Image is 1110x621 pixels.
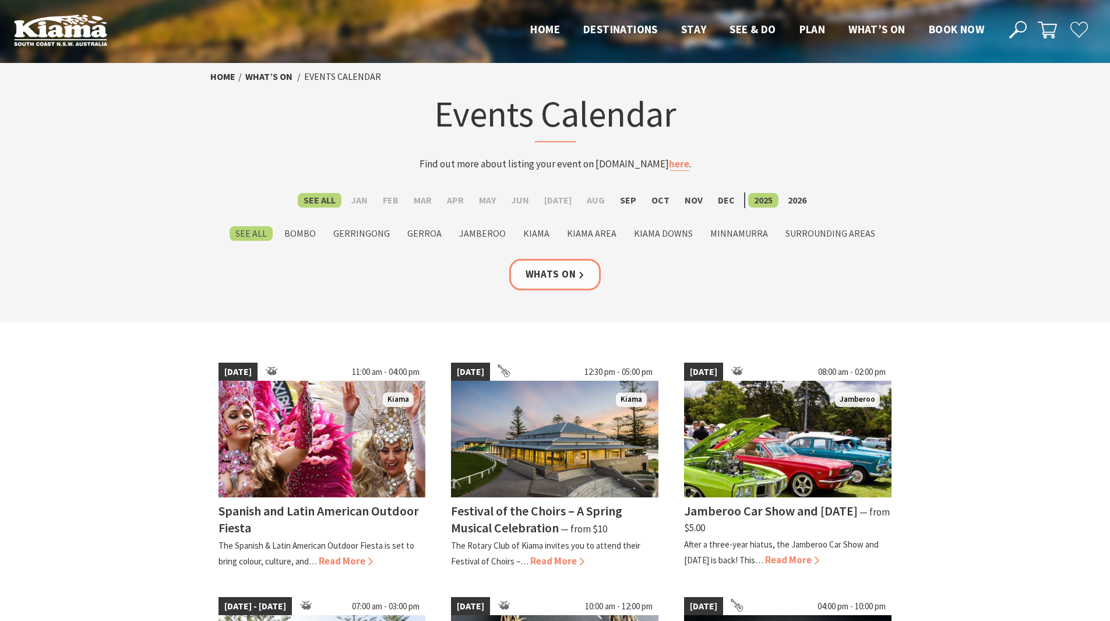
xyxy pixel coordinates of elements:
p: The Spanish & Latin American Outdoor Fiesta is set to bring colour, culture, and… [219,540,414,567]
span: [DATE] - [DATE] [219,597,292,616]
span: 04:00 pm - 10:00 pm [812,597,891,616]
a: What’s On [245,71,293,83]
label: Jun [505,193,535,208]
p: Find out more about listing your event on [DOMAIN_NAME] . [327,156,784,172]
span: Read More [319,555,373,567]
span: [DATE] [451,597,490,616]
a: [DATE] 11:00 am - 04:00 pm Dancers in jewelled pink and silver costumes with feathers, holding th... [219,363,426,569]
span: ⁠— from $10 [561,522,607,535]
span: Read More [530,555,584,567]
label: 2025 [748,193,778,208]
img: Dancers in jewelled pink and silver costumes with feathers, holding their hands up while smiling [219,381,426,497]
img: Jamberoo Car Show [684,381,891,497]
span: [DATE] [451,363,490,381]
nav: Main Menu [519,20,996,40]
label: Gerringong [327,226,396,241]
label: See All [230,226,273,241]
label: 2026 [782,193,812,208]
span: Home [530,22,560,36]
label: Oct [646,193,675,208]
span: Book now [929,22,984,36]
a: Home [210,71,235,83]
span: 10:00 am - 12:00 pm [579,597,658,616]
img: Kiama Logo [14,14,107,46]
p: After a three-year hiatus, the Jamberoo Car Show and [DATE] is back! This… [684,539,879,566]
a: here [669,157,689,171]
h4: Jamberoo Car Show and [DATE] [684,503,858,519]
span: Kiama [383,392,414,407]
span: Stay [681,22,707,36]
label: Bombo [279,226,322,241]
span: 11:00 am - 04:00 pm [346,363,425,381]
label: Nov [679,193,709,208]
label: Aug [581,193,611,208]
span: Kiama [616,392,647,407]
a: [DATE] 12:30 pm - 05:00 pm 2023 Festival of Choirs at the Kiama Pavilion Kiama Festival of the Ch... [451,363,658,569]
label: Jan [345,193,373,208]
span: 08:00 am - 02:00 pm [812,363,891,381]
a: [DATE] 08:00 am - 02:00 pm Jamberoo Car Show Jamberoo Jamberoo Car Show and [DATE] ⁠— from $5.00 ... [684,363,891,569]
label: May [473,193,502,208]
span: [DATE] [219,363,258,381]
span: Jamberoo [835,392,880,407]
label: Kiama Area [561,226,622,241]
span: [DATE] [684,597,723,616]
label: Sep [614,193,642,208]
span: Plan [799,22,826,36]
label: [DATE] [538,193,577,208]
label: Gerroa [401,226,447,241]
label: Feb [377,193,404,208]
span: See & Do [730,22,776,36]
label: Kiama [517,226,555,241]
label: See All [298,193,341,208]
label: Apr [441,193,470,208]
p: The Rotary Club of Kiama invites you to attend their Festival of Choirs –… [451,540,640,567]
label: Dec [712,193,741,208]
span: [DATE] [684,363,723,381]
img: 2023 Festival of Choirs at the Kiama Pavilion [451,381,658,497]
label: Surrounding Areas [780,226,881,241]
label: Kiama Downs [628,226,699,241]
label: Mar [408,193,438,208]
label: Jamberoo [453,226,512,241]
span: Destinations [583,22,658,36]
span: 12:30 pm - 05:00 pm [579,363,658,381]
h4: Festival of the Choirs – A Spring Musical Celebration [451,503,622,536]
a: Whats On [509,259,601,290]
li: Events Calendar [304,69,381,85]
span: Read More [765,553,819,566]
h1: Events Calendar [327,90,784,142]
span: 07:00 am - 03:00 pm [346,597,425,616]
h4: Spanish and Latin American Outdoor Fiesta [219,503,419,536]
label: Minnamurra [704,226,774,241]
span: What’s On [848,22,905,36]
